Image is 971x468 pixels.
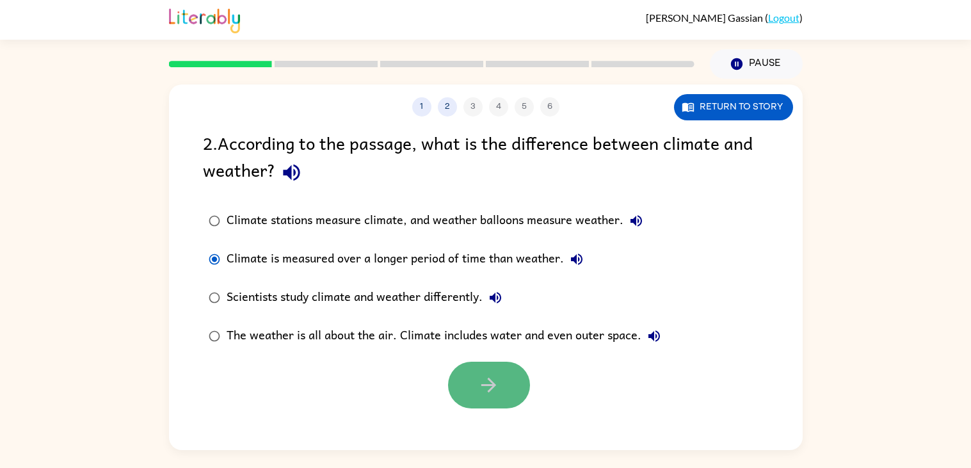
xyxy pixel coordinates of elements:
button: 1 [412,97,431,117]
span: [PERSON_NAME] Gassian [646,12,765,24]
img: Literably [169,5,240,33]
button: The weather is all about the air. Climate includes water and even outer space. [641,323,667,349]
div: Climate is measured over a longer period of time than weather. [227,246,590,272]
button: Climate is measured over a longer period of time than weather. [564,246,590,272]
div: The weather is all about the air. Climate includes water and even outer space. [227,323,667,349]
a: Logout [768,12,799,24]
button: 2 [438,97,457,117]
button: Climate stations measure climate, and weather balloons measure weather. [623,208,649,234]
div: Scientists study climate and weather differently. [227,285,508,311]
div: Climate stations measure climate, and weather balloons measure weather. [227,208,649,234]
div: ( ) [646,12,803,24]
button: Return to story [674,94,793,120]
button: Pause [710,49,803,79]
div: 2 . According to the passage, what is the difference between climate and weather? [203,129,769,189]
button: Scientists study climate and weather differently. [483,285,508,311]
